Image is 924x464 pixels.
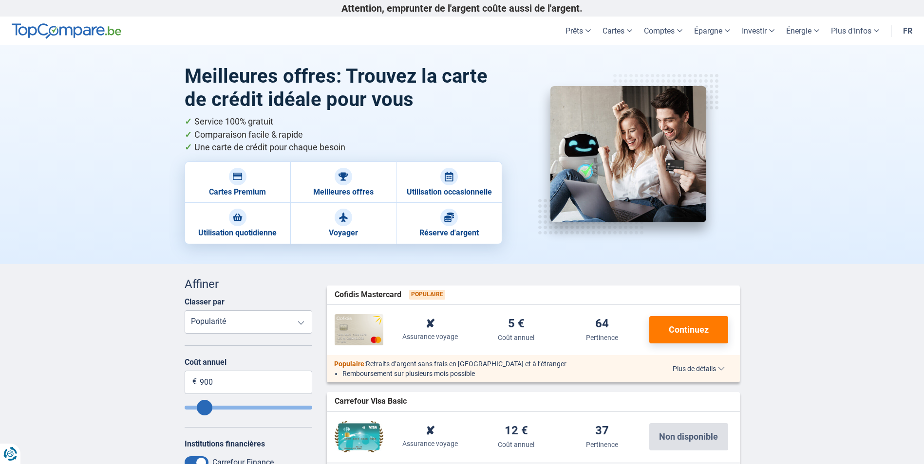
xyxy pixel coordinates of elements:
li: Comparaison facile & rapide [185,128,503,142]
span: Retraits d’argent sans frais en [GEOGRAPHIC_DATA] et à l’étranger [366,360,566,368]
div: : [327,359,651,369]
a: Réserve d'argent Réserve d'argent [396,203,502,244]
div: 64 [595,318,609,331]
div: ✘ [425,318,435,330]
img: Meilleures offres [550,86,706,222]
a: Cartes Premium Cartes Premium [185,161,290,203]
p: Attention, emprunter de l'argent coûte aussi de l'argent. [185,2,740,14]
img: Cofidis [335,314,383,345]
img: Cartes Premium [233,172,243,181]
div: 37 [595,425,609,438]
a: Utilisation occasionnelle Utilisation occasionnelle [396,161,502,203]
span: Populaire [409,290,445,300]
span: Non disponible [659,432,718,441]
div: 5 € [508,318,525,331]
li: Service 100% gratuit [185,115,503,128]
label: Classer par [185,297,225,306]
span: Continuez [669,325,709,334]
div: Assurance voyage [402,439,458,448]
span: € [192,376,197,388]
img: TopCompare [12,23,121,39]
span: Plus de détails [673,365,725,372]
button: Plus de détails [665,365,732,373]
img: Utilisation occasionnelle [444,172,454,181]
a: Épargne [688,17,736,45]
a: Meilleures offres Meilleures offres [290,161,396,203]
a: Comptes [638,17,688,45]
label: Institutions financières [185,439,265,448]
button: Non disponible [649,423,728,450]
li: Une carte de crédit pour chaque besoin [185,141,503,154]
a: Cartes [597,17,638,45]
li: Remboursement sur plusieurs mois possible [342,369,643,378]
div: Affiner [185,276,313,292]
img: Voyager [339,213,348,222]
img: Réserve d'argent [444,213,454,222]
div: ✘ [425,425,435,437]
a: fr [897,17,918,45]
div: 12 € [505,425,528,438]
h1: Meilleures offres: Trouvez la carte de crédit idéale pour vous [185,65,503,111]
img: Carrefour Finance [335,421,383,452]
input: Annualfee [185,406,313,410]
label: Coût annuel [185,357,313,367]
div: Coût annuel [498,333,534,342]
span: Cofidis Mastercard [335,289,401,301]
span: Populaire [334,360,364,368]
a: Prêts [560,17,597,45]
button: Continuez [649,316,728,343]
a: Énergie [780,17,825,45]
div: Assurance voyage [402,332,458,341]
div: Coût annuel [498,440,534,449]
img: Utilisation quotidienne [233,213,243,222]
img: Meilleures offres [339,172,348,181]
a: Voyager Voyager [290,203,396,244]
a: Utilisation quotidienne Utilisation quotidienne [185,203,290,244]
div: Pertinence [586,333,618,342]
a: Plus d'infos [825,17,885,45]
div: Pertinence [586,440,618,449]
a: Investir [736,17,780,45]
span: Carrefour Visa Basic [335,396,407,407]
